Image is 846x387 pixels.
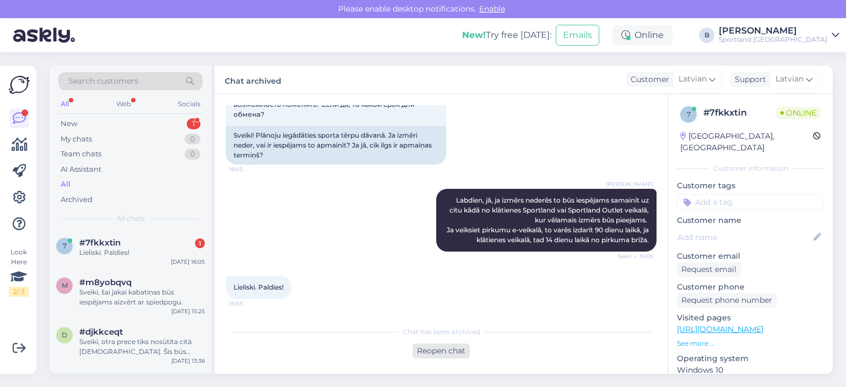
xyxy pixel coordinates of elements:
div: Sveiki, šai jakai kabatiņas būs iespējams aizvērt ar spiedpogu. [79,287,205,307]
span: m [62,281,68,290]
div: 2 / 3 [9,287,29,297]
div: 1 [187,118,200,129]
span: Search customers [68,75,138,87]
p: Operating system [677,353,824,364]
div: Sveiki, otra prece tiks nosūtīta citā [DEMOGRAPHIC_DATA]. Šis būs Omnivas izsekošanas numurs - CC... [79,337,205,357]
a: [URL][DOMAIN_NAME] [677,324,763,334]
div: Request phone number [677,293,777,308]
div: All [61,179,70,190]
b: New! [462,30,486,40]
div: Team chats [61,149,101,160]
div: All [58,97,71,111]
span: 7 [687,110,691,118]
div: Look Here [9,247,29,297]
div: Archived [61,194,93,205]
button: Emails [556,25,599,46]
div: AI Assistant [61,164,101,175]
div: Sportland [GEOGRAPHIC_DATA] [719,35,827,44]
span: Online [776,107,821,119]
div: 0 [185,149,200,160]
div: Customer information [677,163,824,173]
span: Latvian [679,73,707,85]
input: Add name [677,231,811,243]
span: Enable [476,4,508,14]
div: Customer [626,74,669,85]
span: 16:03 [229,165,270,173]
div: Online [612,25,673,45]
div: Support [730,74,766,85]
div: Socials [176,97,203,111]
span: 16:05 [229,299,270,308]
p: Customer name [677,215,824,226]
div: 1 [195,238,205,248]
div: Reopen chat [413,344,470,358]
div: Sveiki! Plānoju iegādāties sporta tērpu dāvanā. Ja izmēri neder, vai ir iespējams to apmainīt? Ja... [226,126,446,165]
div: # 7fkkxtin [703,106,776,119]
span: d [62,331,67,339]
div: [DATE] 15:25 [171,307,205,315]
span: #djkkceqt [79,327,123,337]
span: Latvian [775,73,804,85]
span: Labdien, jā, ja izmērs nederēs to būs iespējams samainīt uz citu kādā no klātienes Sportland vai ... [447,196,650,244]
div: Request email [677,262,741,277]
img: Askly Logo [9,74,30,95]
span: Chat has been archived [403,327,480,337]
p: Customer tags [677,180,824,192]
div: My chats [61,134,92,145]
div: B [699,28,714,43]
p: Visited pages [677,312,824,324]
a: [PERSON_NAME]Sportland [GEOGRAPHIC_DATA] [719,26,839,44]
div: Lieliski. Paldies! [79,248,205,258]
span: #m8yobqvq [79,277,132,287]
div: [GEOGRAPHIC_DATA], [GEOGRAPHIC_DATA] [680,130,813,154]
div: [PERSON_NAME] [719,26,827,35]
div: Try free [DATE]: [462,29,551,42]
input: Add a tag [677,194,824,210]
p: Customer email [677,250,824,262]
div: Web [114,97,133,111]
span: Lieliski. Paldies! [234,283,284,291]
p: Customer phone [677,281,824,293]
div: [DATE] 13:36 [171,357,205,365]
span: All chats [117,214,145,224]
div: New [61,118,77,129]
p: See more ... [677,339,824,348]
div: 0 [185,134,200,145]
span: 7 [63,242,67,250]
span: #7fkkxtin [79,238,121,248]
p: Windows 10 [677,364,824,376]
span: [PERSON_NAME] [606,180,653,188]
label: Chat archived [225,72,281,87]
div: [DATE] 16:05 [171,258,205,266]
span: Seen ✓ 16:05 [612,252,653,260]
